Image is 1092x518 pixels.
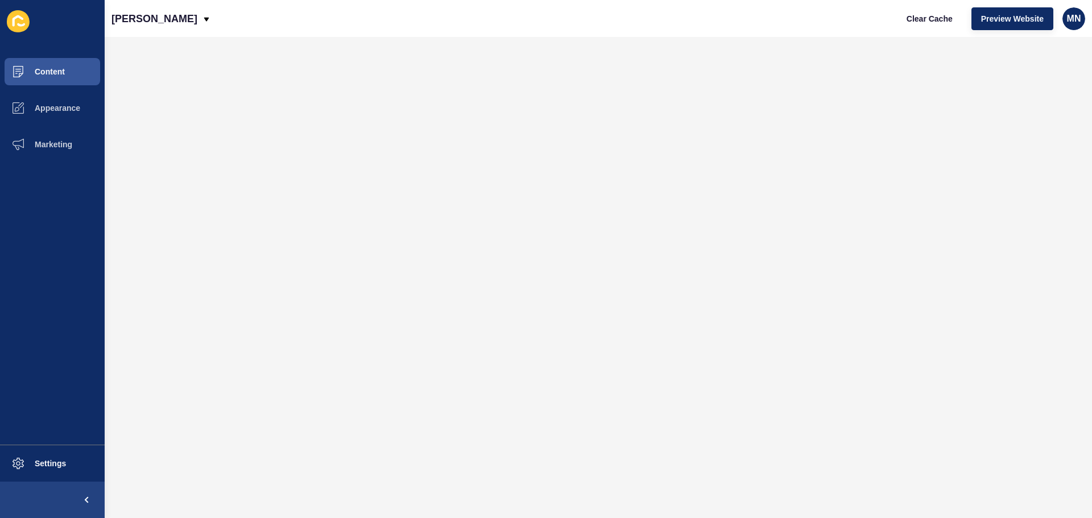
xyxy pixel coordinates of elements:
p: [PERSON_NAME] [111,5,197,33]
span: MN [1067,13,1081,24]
span: Preview Website [981,13,1044,24]
button: Preview Website [971,7,1053,30]
button: Clear Cache [897,7,962,30]
span: Clear Cache [907,13,953,24]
